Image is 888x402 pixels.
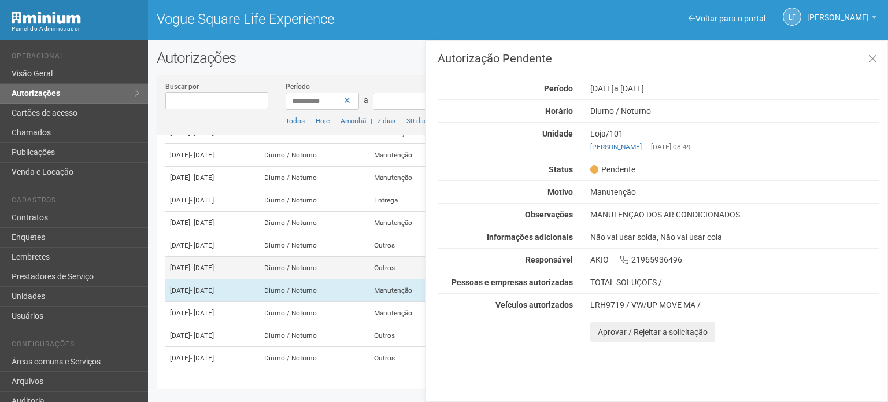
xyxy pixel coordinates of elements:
a: [PERSON_NAME] [807,14,876,24]
span: - [DATE] [190,354,214,362]
div: AKIO 21965936496 [582,255,887,265]
td: Outros [369,324,453,347]
td: Outros [369,234,453,257]
strong: Responsável [526,255,573,264]
h3: Autorização Pendente [438,53,879,64]
strong: Unidade [542,129,573,138]
td: Diurno / Noturno [260,324,369,347]
span: - [DATE] [190,286,214,294]
div: MANUTENÇAO DOS AR CONDICIONADOS [582,209,887,220]
a: Todos [286,117,305,125]
div: Diurno / Noturno [582,106,887,116]
div: [DATE] [582,83,887,94]
span: - [DATE] [190,219,214,227]
span: - [DATE] [190,264,214,272]
label: Buscar por [165,82,199,92]
a: Amanhã [341,117,366,125]
td: [DATE] [165,279,260,302]
td: [DATE] [165,212,260,234]
td: Outros [369,257,453,279]
td: [DATE] [165,189,260,212]
a: LF [783,8,801,26]
div: Não vai usar solda, Não vai usar cola [582,232,887,242]
td: [DATE] [165,167,260,189]
div: Manutenção [582,187,887,197]
a: 30 dias [406,117,429,125]
li: Operacional [12,52,139,64]
td: Manutenção [369,144,453,167]
td: Entrega [369,189,453,212]
strong: Informações adicionais [487,233,573,242]
img: Minium [12,12,81,24]
td: Manutenção [369,279,453,302]
span: | [400,117,402,125]
div: Loja/101 [582,128,887,152]
span: a [DATE] [614,84,644,93]
td: Diurno / Noturno [260,212,369,234]
div: Painel do Administrador [12,24,139,34]
span: | [646,143,648,151]
strong: Status [549,165,573,174]
td: [DATE] [165,144,260,167]
h2: Autorizações [157,49,879,67]
td: [DATE] [165,324,260,347]
div: LRH9719 / VW/UP MOVE MA / [590,300,879,310]
span: - [DATE] [190,128,214,137]
strong: Motivo [547,187,573,197]
td: Diurno / Noturno [260,234,369,257]
span: - [DATE] [190,174,214,182]
span: - [DATE] [190,331,214,340]
td: [DATE] [165,302,260,324]
td: Diurno / Noturno [260,347,369,370]
span: a [364,95,368,105]
td: Manutenção [369,302,453,324]
span: - [DATE] [190,241,214,249]
div: TOTAL SOLUÇOES / [590,277,879,287]
td: Diurno / Noturno [260,189,369,212]
strong: Horário [545,106,573,116]
strong: Veículos autorizados [495,300,573,309]
span: | [371,117,372,125]
td: Diurno / Noturno [260,279,369,302]
span: | [309,117,311,125]
strong: Pessoas e empresas autorizadas [452,278,573,287]
td: [DATE] [165,234,260,257]
td: Diurno / Noturno [260,302,369,324]
h1: Vogue Square Life Experience [157,12,509,27]
li: Configurações [12,340,139,352]
span: - [DATE] [190,309,214,317]
td: Manutenção [369,212,453,234]
strong: Observações [525,210,573,219]
a: Voltar para o portal [689,14,765,23]
label: Período [286,82,310,92]
a: [PERSON_NAME] [590,143,642,151]
span: - [DATE] [190,196,214,204]
li: Cadastros [12,196,139,208]
td: Outros [369,347,453,370]
span: | [334,117,336,125]
td: Diurno / Noturno [260,144,369,167]
a: Hoje [316,117,330,125]
a: 7 dias [377,117,395,125]
strong: Período [544,84,573,93]
td: Diurno / Noturno [260,257,369,279]
span: Pendente [590,164,635,175]
button: Aprovar / Rejeitar a solicitação [590,322,715,342]
td: [DATE] [165,347,260,370]
span: Letícia Florim [807,2,869,22]
td: Diurno / Noturno [260,167,369,189]
span: - [DATE] [190,151,214,159]
td: [DATE] [165,257,260,279]
div: [DATE] 08:49 [590,142,879,152]
td: Manutenção [369,167,453,189]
